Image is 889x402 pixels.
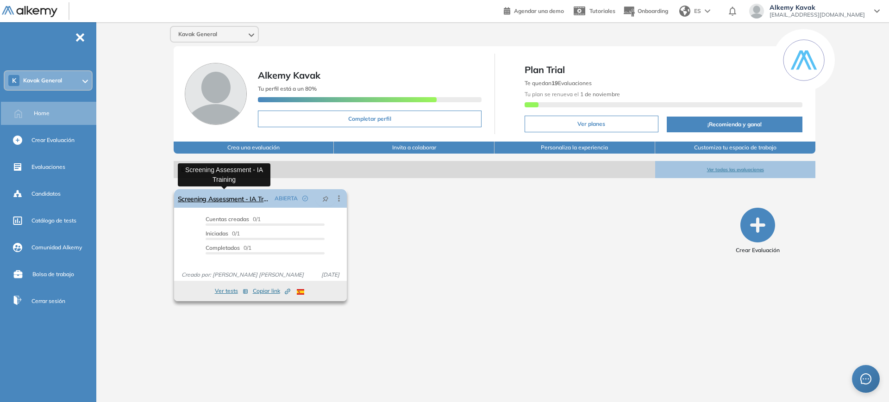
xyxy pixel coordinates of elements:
span: Tu plan se renueva el [525,91,620,98]
span: Tu perfil está a un 80% [258,85,317,92]
span: Comunidad Alkemy [31,243,82,252]
span: Home [34,109,50,118]
span: Kavak General [23,77,62,84]
span: Evaluaciones abiertas [174,161,655,178]
span: message [860,373,871,384]
span: 0/1 [206,216,261,223]
span: Creado por: [PERSON_NAME] [PERSON_NAME] [178,271,307,279]
span: K [12,77,16,84]
span: Alkemy Kavak [770,4,865,11]
span: ES [694,7,701,15]
button: Onboarding [623,1,668,21]
b: 19 [551,80,558,87]
span: Iniciadas [206,230,228,237]
button: Completar perfil [258,111,482,127]
button: Customiza tu espacio de trabajo [655,142,816,154]
span: Bolsa de trabajo [32,270,74,278]
span: Copiar link [253,287,290,295]
span: Crear Evaluación [31,136,75,144]
span: Catálogo de tests [31,216,76,225]
img: Foto de perfil [185,63,247,125]
div: Screening Assessment - IA Training [178,163,270,186]
span: Agendar una demo [514,7,564,14]
span: Crear Evaluación [736,246,780,254]
span: Onboarding [638,7,668,14]
img: Logo [2,6,57,18]
span: 0/1 [206,230,240,237]
button: Crear Evaluación [736,208,780,254]
button: Ver planes [525,116,659,132]
button: pushpin [315,191,336,206]
img: ESP [297,289,304,295]
span: 0/1 [206,244,251,251]
button: Ver todas las evaluaciones [655,161,816,178]
span: [EMAIL_ADDRESS][DOMAIN_NAME] [770,11,865,19]
span: ABIERTA [275,194,298,203]
span: pushpin [322,195,329,202]
span: Evaluaciones [31,163,65,171]
span: Candidatos [31,190,61,198]
img: world [679,6,690,17]
span: Alkemy Kavak [258,69,320,81]
button: Personaliza la experiencia [495,142,655,154]
img: arrow [705,9,710,13]
span: Plan Trial [525,63,803,77]
span: [DATE] [318,271,343,279]
span: Te quedan Evaluaciones [525,80,592,87]
button: Invita a colaborar [334,142,495,154]
button: ¡Recomienda y gana! [667,117,802,132]
button: Crea una evaluación [174,142,334,154]
span: Kavak General [178,31,217,38]
b: 1 de noviembre [579,91,620,98]
a: Agendar una demo [504,5,564,16]
span: Cerrar sesión [31,297,65,305]
button: Copiar link [253,285,290,297]
span: Tutoriales [589,7,615,14]
span: Cuentas creadas [206,216,249,223]
span: Completados [206,244,240,251]
span: check-circle [302,196,308,201]
a: Screening Assessment - IA Training [178,189,271,208]
button: Ver tests [215,285,248,297]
